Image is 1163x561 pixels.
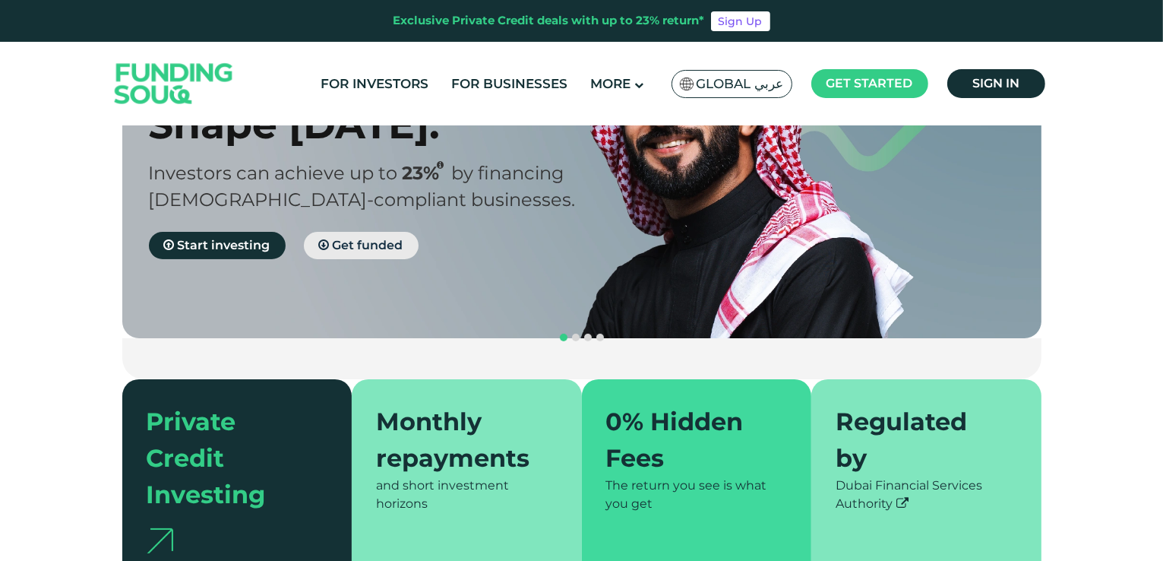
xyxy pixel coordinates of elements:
a: Get funded [304,232,419,259]
i: 23% IRR (expected) ~ 15% Net yield (expected) [438,161,444,170]
a: For Businesses [447,71,571,97]
button: navigation [558,331,570,344]
div: Exclusive Private Credit deals with up to 23% return* [393,12,705,30]
span: Get started [826,76,913,90]
div: Monthly repayments [376,404,539,477]
a: Sign in [947,69,1045,98]
img: SA Flag [680,78,694,90]
span: 23% [403,162,452,184]
a: Start investing [149,232,286,259]
a: For Investors [317,71,432,97]
div: 0% Hidden Fees [606,404,770,477]
img: Logo [100,46,248,122]
span: Investors can achieve up to [149,162,398,184]
button: navigation [582,331,594,344]
div: The return you see is what you get [606,477,788,513]
div: Private Credit Investing [147,404,310,513]
img: arrow [147,528,173,553]
button: navigation [570,331,582,344]
button: navigation [594,331,606,344]
span: Start investing [178,238,270,252]
span: Get funded [333,238,403,252]
div: Dubai Financial Services Authority [836,477,1017,513]
span: Global عربي [697,75,784,93]
div: and short investment horizons [376,477,558,513]
span: Sign in [972,76,1019,90]
a: Sign Up [711,11,770,31]
div: Regulated by [836,404,999,477]
span: More [590,76,630,91]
